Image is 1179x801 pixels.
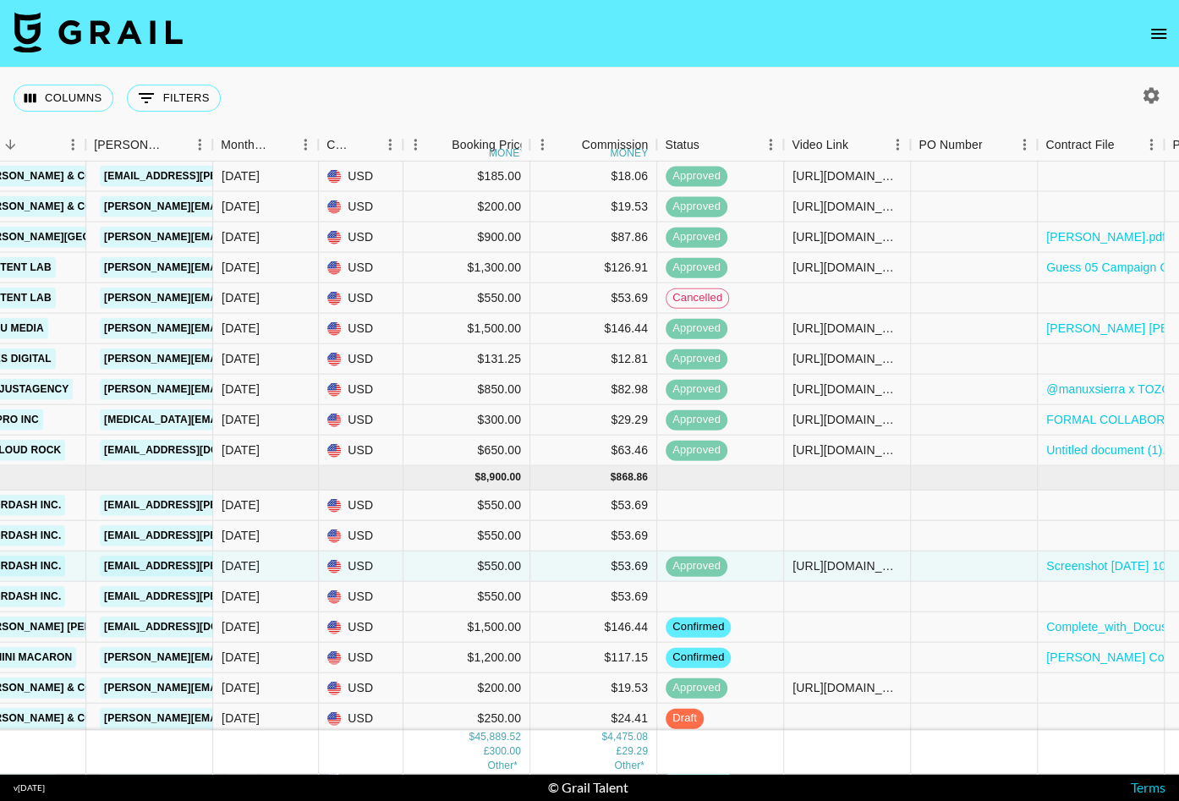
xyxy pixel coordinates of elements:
div: Jul '25 [222,167,260,184]
a: [PERSON_NAME][EMAIL_ADDRESS][DOMAIN_NAME] [100,317,376,338]
div: USD [319,343,403,374]
div: Jul '25 [222,289,260,306]
div: Commission [582,129,649,162]
button: Sort [354,133,377,156]
div: $900.00 [403,222,530,252]
a: [PERSON_NAME][EMAIL_ADDRESS][DOMAIN_NAME] [100,226,376,247]
div: Jul '25 [222,198,260,215]
div: https://www.tiktok.com/@manuxsierra/video/7522962993513041166?lang=en [792,167,902,184]
a: [PERSON_NAME][EMAIL_ADDRESS][DOMAIN_NAME] [100,646,376,667]
span: approved [666,680,727,696]
div: $87.86 [530,222,657,252]
button: Menu [403,132,428,157]
div: $19.53 [530,191,657,222]
div: $131.25 [403,343,530,374]
span: approved [666,381,727,398]
div: 45,889.52 [474,730,521,744]
div: $1,500.00 [403,313,530,343]
div: Jul '25 [222,381,260,398]
div: 4,475.08 [607,730,648,744]
span: approved [666,412,727,428]
a: [MEDICAL_DATA][EMAIL_ADDRESS][DOMAIN_NAME] [100,409,376,430]
span: approved [666,199,727,215]
div: $550.00 [403,283,530,313]
a: Terms [1131,779,1165,795]
div: $650.00 [403,435,530,465]
button: Menu [187,132,212,157]
div: Aug '25 [222,679,260,696]
div: Aug '25 [222,649,260,666]
div: PO Number [919,129,982,162]
div: $53.69 [530,551,657,581]
button: Sort [269,133,293,156]
div: Booking Price [452,129,526,162]
button: Select columns [14,85,113,112]
span: CA$ 3,500.00 [487,760,518,771]
div: USD [319,642,403,672]
div: $146.44 [530,313,657,343]
a: [EMAIL_ADDRESS][PERSON_NAME][DOMAIN_NAME] [100,524,376,546]
span: approved [666,558,727,574]
button: Sort [558,133,582,156]
div: Video Link [783,129,910,162]
div: USD [319,404,403,435]
div: Aug '25 [222,710,260,727]
a: [EMAIL_ADDRESS][PERSON_NAME][DOMAIN_NAME] [100,585,376,606]
div: 868.86 [616,470,648,485]
div: $ [469,730,474,744]
div: Currency [326,129,354,162]
div: USD [319,252,403,283]
div: Aug '25 [222,618,260,635]
div: 300.00 [489,744,521,759]
button: Menu [293,132,318,157]
div: $300.00 [403,404,530,435]
span: approved [666,260,727,276]
div: USD [319,520,403,551]
div: $550.00 [403,551,530,581]
div: $850.00 [403,374,530,404]
div: $550.00 [403,490,530,520]
div: https://www.tiktok.com/@manuxsierra/video/7531066618802195726?lang=en [792,198,902,215]
div: Aug '25 [222,527,260,544]
span: approved [666,168,727,184]
div: $200.00 [403,672,530,703]
button: open drawer [1142,17,1176,51]
div: v [DATE] [14,782,45,793]
div: Aug '25 [222,497,260,513]
div: Contract File [1045,129,1114,162]
div: $82.98 [530,374,657,404]
div: USD [319,313,403,343]
div: USD [319,581,403,612]
div: © Grail Talent [548,779,628,796]
div: https://www.tiktok.com/@manuxsierra/video/7524432662484749623?lang=en [792,381,902,398]
a: [PERSON_NAME][EMAIL_ADDRESS][DOMAIN_NAME] [100,256,376,277]
a: [EMAIL_ADDRESS][DOMAIN_NAME] [100,439,289,460]
span: approved [666,321,727,337]
button: Sort [428,133,452,156]
div: 29.29 [622,744,648,759]
a: [PERSON_NAME][EMAIL_ADDRESS][DOMAIN_NAME] [100,287,376,308]
div: Video Link [792,129,848,162]
div: Currency [318,129,403,162]
div: $19.53 [530,672,657,703]
div: $1,500.00 [403,612,530,642]
div: [PERSON_NAME] [94,129,163,162]
button: Show filters [127,85,221,112]
div: USD [319,490,403,520]
div: $200.00 [403,191,530,222]
div: Jul '25 [222,350,260,367]
div: $63.46 [530,435,657,465]
button: Menu [377,132,403,157]
div: $18.06 [530,161,657,191]
span: cancelled [666,290,728,306]
div: Jul '25 [222,228,260,245]
div: https://www.tiktok.com/@janayleee/video/7536294299575536951?_t=ZT-8yiJ4MbImzn&_r=1 [792,679,902,696]
div: USD [319,672,403,703]
a: [EMAIL_ADDRESS][DOMAIN_NAME] [100,616,289,637]
div: Month Due [221,129,269,162]
a: [PERSON_NAME][EMAIL_ADDRESS][PERSON_NAME][DOMAIN_NAME] [100,677,463,698]
div: $ [601,730,607,744]
div: https://www.tiktok.com/@manuxsierra/video/7522206144455036174?is_from_webapp=1&sender_device=pc&w... [792,259,902,276]
button: Sort [848,133,872,156]
span: confirmed [666,619,731,635]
